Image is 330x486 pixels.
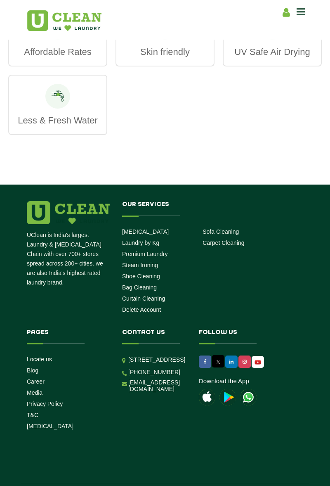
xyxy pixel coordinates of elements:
[199,377,249,384] a: Download the App
[27,201,110,224] img: logo.png
[17,115,98,126] p: Less & Fresh Water
[122,306,161,313] a: Delete Account
[203,228,239,235] a: Sofa Cleaning
[27,401,63,407] a: Privacy Policy
[219,389,236,405] img: playstoreicon.png
[199,329,276,344] h4: Follow us
[122,284,157,291] a: Bag Cleaning
[27,329,104,344] h4: Pages
[122,295,165,302] a: Curtain Cleaning
[27,378,45,385] a: Career
[125,46,205,57] p: Skin friendly
[199,389,215,405] img: apple-icon.png
[27,412,38,418] a: T&C
[27,10,101,31] img: UClean Laundry and Dry Cleaning
[122,251,168,257] a: Premium Laundry
[17,46,98,57] p: Affordable Rates
[203,239,244,246] a: Carpet Cleaning
[27,389,42,396] a: Media
[128,379,186,392] a: [EMAIL_ADDRESS][DOMAIN_NAME]
[27,356,52,363] a: Locate us
[27,423,73,429] a: [MEDICAL_DATA]
[122,262,158,268] a: Steam Ironing
[122,228,169,235] a: [MEDICAL_DATA]
[27,230,110,287] p: UClean is India's largest Laundry & [MEDICAL_DATA] Chain with over 700+ stores spread across 200+...
[122,201,283,216] h4: Our Services
[232,46,313,57] p: UV Safe Air Drying
[128,369,180,375] a: [PHONE_NUMBER]
[122,273,160,280] a: Shoe Cleaning
[122,329,186,344] h4: Contact us
[128,355,186,365] p: [STREET_ADDRESS]
[27,367,38,374] a: Blog
[252,358,263,367] img: UClean Laundry and Dry Cleaning
[240,389,257,405] img: UClean Laundry and Dry Cleaning
[122,239,159,246] a: Laundry by Kg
